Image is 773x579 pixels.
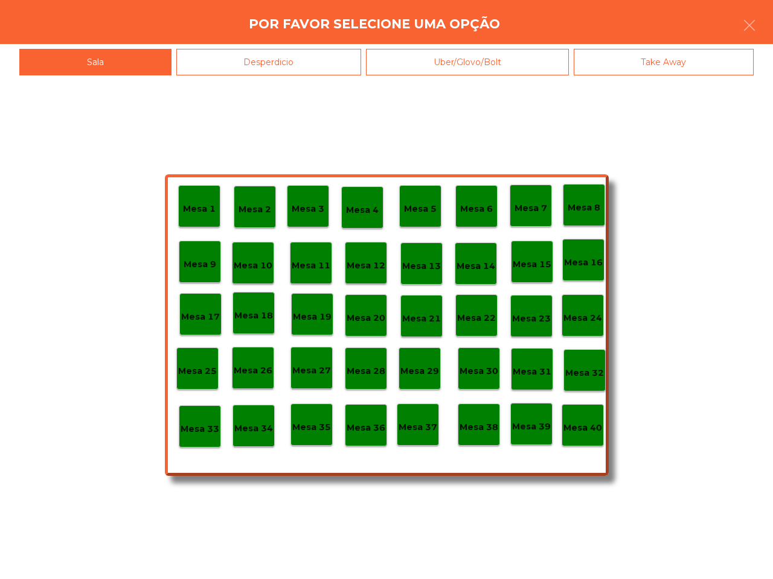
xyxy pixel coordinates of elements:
[460,202,493,216] p: Mesa 6
[399,420,437,434] p: Mesa 37
[400,364,439,378] p: Mesa 29
[292,364,331,378] p: Mesa 27
[563,311,602,325] p: Mesa 24
[513,258,551,271] p: Mesa 15
[234,259,272,273] p: Mesa 10
[565,366,604,380] p: Mesa 32
[249,15,500,33] h4: Por favor selecione uma opção
[347,364,385,378] p: Mesa 28
[347,259,385,273] p: Mesa 12
[19,49,172,76] div: Sala
[176,49,362,76] div: Desperdicio
[234,309,273,323] p: Mesa 18
[460,364,498,378] p: Mesa 30
[366,49,569,76] div: Uber/Glovo/Bolt
[457,311,496,325] p: Mesa 22
[402,312,441,326] p: Mesa 21
[404,202,437,216] p: Mesa 5
[574,49,754,76] div: Take Away
[181,310,220,324] p: Mesa 17
[347,421,385,435] p: Mesa 36
[512,312,551,326] p: Mesa 23
[568,201,600,215] p: Mesa 8
[292,259,330,273] p: Mesa 11
[234,422,273,435] p: Mesa 34
[402,259,441,273] p: Mesa 13
[457,259,495,273] p: Mesa 14
[460,420,498,434] p: Mesa 38
[234,364,272,378] p: Mesa 26
[564,256,603,270] p: Mesa 16
[513,365,551,379] p: Mesa 31
[184,258,216,271] p: Mesa 9
[347,311,385,325] p: Mesa 20
[515,201,547,215] p: Mesa 7
[178,364,217,378] p: Mesa 25
[512,420,551,434] p: Mesa 39
[181,422,219,436] p: Mesa 33
[292,420,331,434] p: Mesa 35
[346,203,379,217] p: Mesa 4
[293,310,332,324] p: Mesa 19
[239,203,271,217] p: Mesa 2
[183,202,216,216] p: Mesa 1
[563,421,602,435] p: Mesa 40
[292,202,324,216] p: Mesa 3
